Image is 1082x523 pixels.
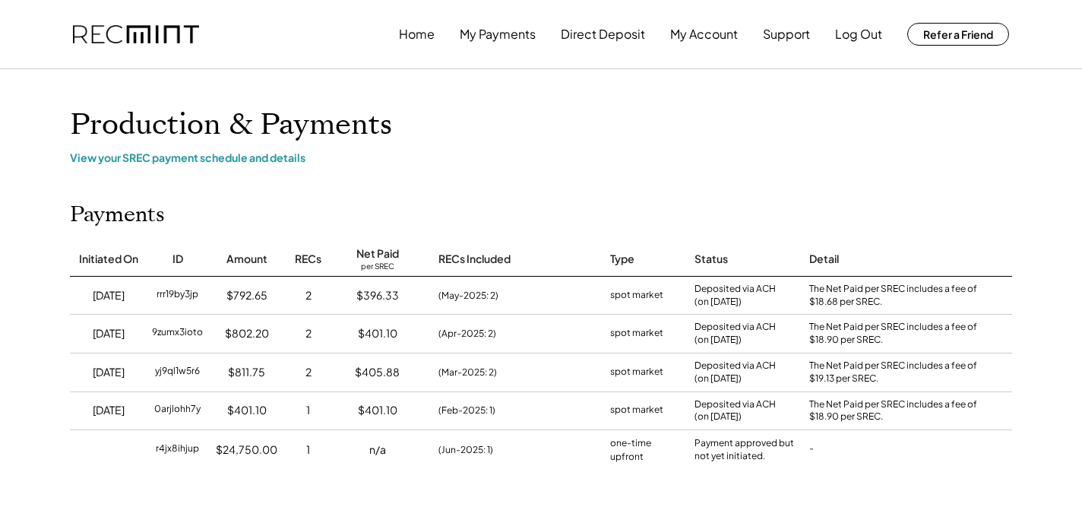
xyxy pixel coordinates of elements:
[172,252,183,267] div: ID
[70,202,165,228] h2: Payments
[438,443,493,457] div: (Jun-2025: 1)
[70,151,1012,164] div: View your SREC payment schedule and details
[809,321,984,347] div: The Net Paid per SREC includes a fee of $18.90 per SREC.
[694,437,794,463] div: Payment approved but not yet initiated.
[610,403,663,418] div: spot market
[694,321,776,347] div: Deposited via ACH (on [DATE])
[156,442,199,458] div: r4jx8ihjup
[907,23,1009,46] button: Refer a Friend
[358,326,397,341] div: $401.10
[438,366,497,379] div: (Mar-2025: 2)
[561,19,645,49] button: Direct Deposit
[295,252,321,267] div: RECs
[610,326,663,341] div: spot market
[694,283,776,309] div: Deposited via ACH (on [DATE])
[610,365,663,380] div: spot market
[358,403,397,418] div: $401.10
[835,19,882,49] button: Log Out
[70,107,1012,143] h1: Production & Payments
[226,288,267,303] div: $792.65
[306,403,310,418] div: 1
[93,403,125,418] div: [DATE]
[694,398,776,424] div: Deposited via ACH (on [DATE])
[610,252,634,267] div: Type
[157,288,198,303] div: rrr19by3jp
[610,288,663,303] div: spot market
[670,19,738,49] button: My Account
[228,365,265,380] div: $811.75
[809,398,984,424] div: The Net Paid per SREC includes a fee of $18.90 per SREC.
[155,365,200,380] div: yj9ql1w5r6
[438,252,511,267] div: RECs Included
[356,288,399,303] div: $396.33
[355,365,400,380] div: $405.88
[369,442,386,458] div: n/a
[763,19,810,49] button: Support
[73,25,199,44] img: recmint-logotype%403x.png
[227,403,267,418] div: $401.10
[93,326,125,341] div: [DATE]
[93,288,125,303] div: [DATE]
[93,365,125,380] div: [DATE]
[438,289,498,303] div: (May-2025: 2)
[225,326,269,341] div: $802.20
[361,261,394,273] div: per SREC
[356,246,399,261] div: Net Paid
[809,360,984,385] div: The Net Paid per SREC includes a fee of $19.13 per SREC.
[305,326,312,341] div: 2
[694,360,776,385] div: Deposited via ACH (on [DATE])
[305,365,312,380] div: 2
[152,326,203,341] div: 9zumx3ioto
[809,252,839,267] div: Detail
[305,288,312,303] div: 2
[226,252,267,267] div: Amount
[438,404,495,417] div: (Feb-2025: 1)
[809,442,814,458] div: -
[79,252,138,267] div: Initiated On
[809,283,984,309] div: The Net Paid per SREC includes a fee of $18.68 per SREC.
[610,436,679,464] div: one-time upfront
[306,442,310,458] div: 1
[438,327,496,341] div: (Apr-2025: 2)
[154,403,201,418] div: 0arjlohh7y
[399,19,435,49] button: Home
[216,442,277,458] div: $24,750.00
[460,19,536,49] button: My Payments
[694,252,728,267] div: Status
